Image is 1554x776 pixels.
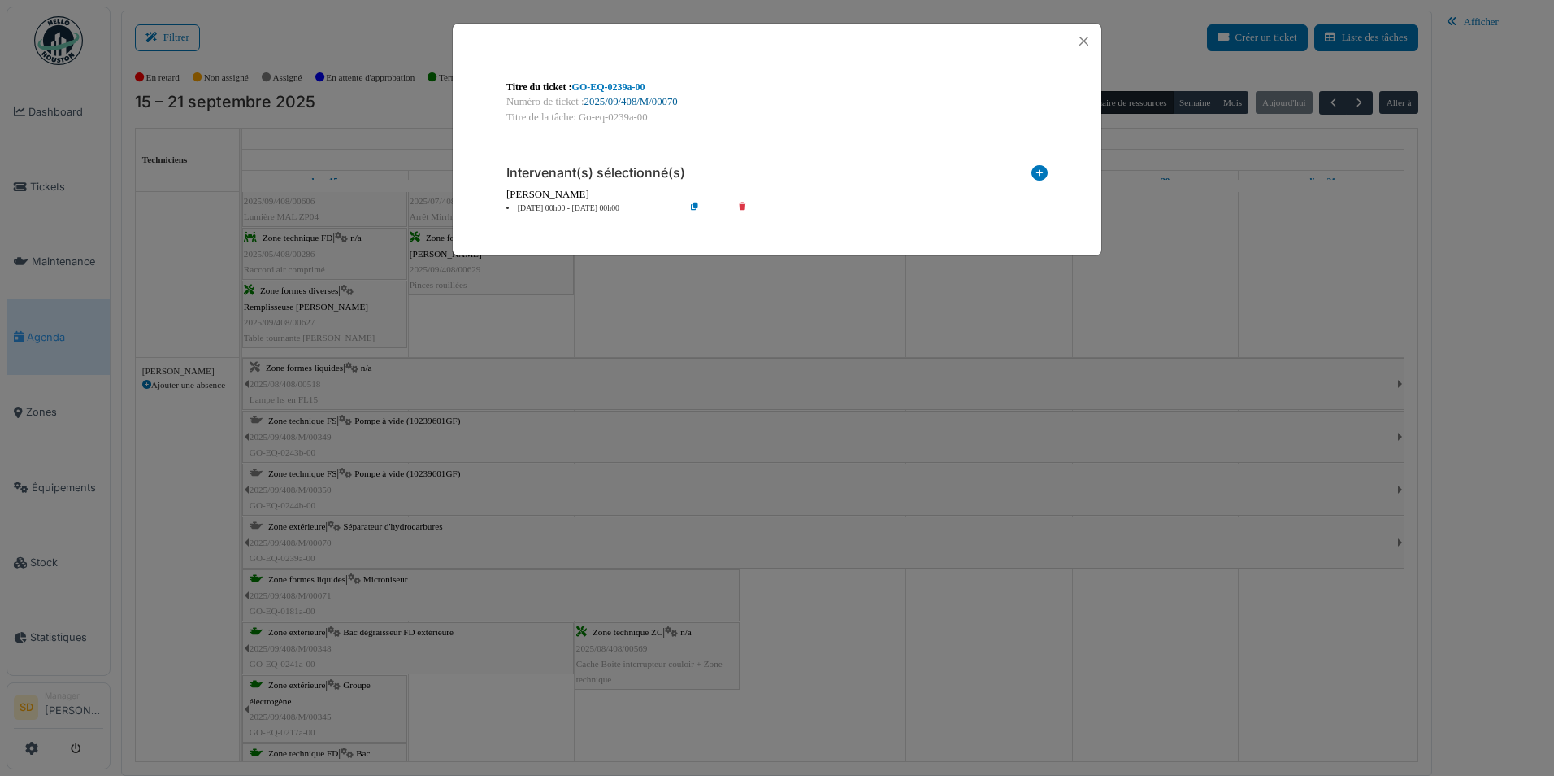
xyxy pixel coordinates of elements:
a: GO-EQ-0239a-00 [572,81,645,93]
div: [PERSON_NAME] [506,187,1048,203]
li: [DATE] 00h00 - [DATE] 00h00 [498,203,684,215]
h6: Intervenant(s) sélectionné(s) [506,165,685,181]
i: Ajouter [1031,165,1048,187]
div: Numéro de ticket : [506,94,1048,110]
div: Titre de la tâche: Go-eq-0239a-00 [506,110,1048,125]
div: Titre du ticket : [506,80,1048,94]
a: 2025/09/408/M/00070 [584,96,678,107]
button: Close [1073,30,1095,52]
